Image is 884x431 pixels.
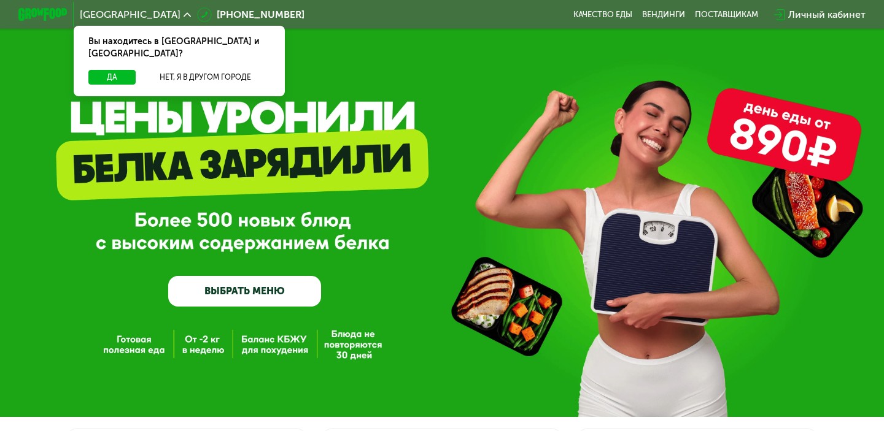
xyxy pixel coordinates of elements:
[74,26,285,70] div: Вы находитесь в [GEOGRAPHIC_DATA] и [GEOGRAPHIC_DATA]?
[168,276,321,307] a: ВЫБРАТЬ МЕНЮ
[88,70,136,85] button: Да
[573,10,632,20] a: Качество еды
[197,7,304,22] a: [PHONE_NUMBER]
[695,10,758,20] div: поставщикам
[141,70,270,85] button: Нет, я в другом городе
[80,10,180,20] span: [GEOGRAPHIC_DATA]
[788,7,866,22] div: Личный кабинет
[642,10,685,20] a: Вендинги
